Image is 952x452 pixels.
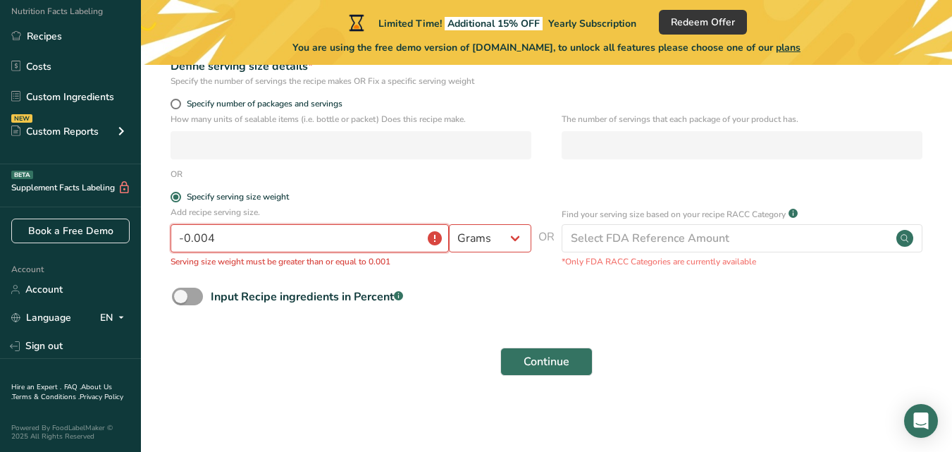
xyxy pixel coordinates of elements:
[776,41,800,54] span: plans
[12,392,80,402] a: Terms & Conditions .
[11,382,61,392] a: Hire an Expert .
[11,114,32,123] div: NEW
[524,353,569,370] span: Continue
[64,382,81,392] a: FAQ .
[181,99,342,109] span: Specify number of packages and servings
[171,113,531,126] p: How many units of sealable items (i.e. bottle or packet) Does this recipe make.
[171,206,531,219] p: Add recipe serving size.
[562,113,922,126] p: The number of servings that each package of your product has.
[11,382,112,402] a: About Us .
[562,208,786,221] p: Find your serving size based on your recipe RACC Category
[171,224,449,252] input: Type your serving size here
[11,424,130,441] div: Powered By FoodLabelMaker © 2025 All Rights Reserved
[171,255,531,268] p: Serving size weight must be greater than or equal to 0.001
[571,230,729,247] div: Select FDA Reference Amount
[659,10,747,35] button: Redeem Offer
[211,288,403,305] div: Input Recipe ingredients in Percent
[538,228,555,276] span: OR
[11,171,33,179] div: BETA
[292,40,800,55] span: You are using the free demo version of [DOMAIN_NAME], to unlock all features please choose one of...
[171,58,531,75] div: Define serving size details
[548,17,636,30] span: Yearly Subscription
[346,14,636,31] div: Limited Time!
[445,17,543,30] span: Additional 15% OFF
[11,124,99,139] div: Custom Reports
[171,75,531,87] div: Specify the number of servings the recipe makes OR Fix a specific serving weight
[11,305,71,330] a: Language
[500,348,593,376] button: Continue
[171,168,183,181] div: OR
[562,255,922,268] p: *Only FDA RACC Categories are currently available
[671,15,735,30] span: Redeem Offer
[904,404,938,438] div: Open Intercom Messenger
[80,392,123,402] a: Privacy Policy
[187,192,289,202] div: Specify serving size weight
[100,310,130,326] div: EN
[11,219,130,243] a: Book a Free Demo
